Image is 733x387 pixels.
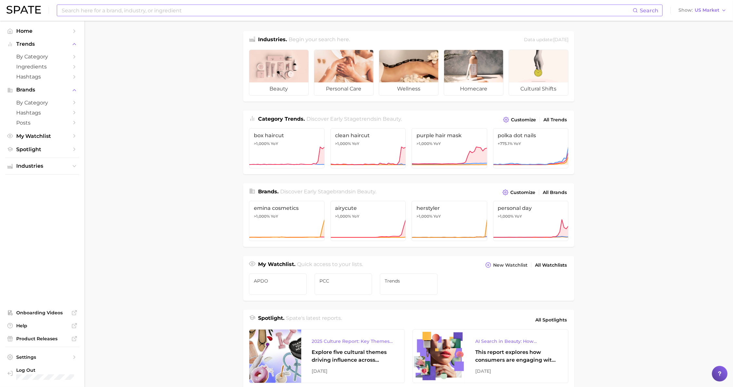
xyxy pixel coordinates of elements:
span: Brands [16,87,68,93]
a: AI Search in Beauty: How Consumers Are Using ChatGPT vs. Google SearchThis report explores how co... [413,329,568,383]
span: emina cosmetics [254,205,320,211]
span: Log Out [16,367,74,373]
span: homecare [444,82,503,95]
button: Customize [502,115,538,124]
a: APDO [249,273,307,295]
span: Ingredients [16,64,68,70]
a: Log out. Currently logged in with e-mail hicks.ll@pg.com. [5,365,79,382]
span: personal care [314,82,373,95]
span: beauty [383,116,401,122]
span: >1,000% [254,214,270,219]
a: personal day>1,000% YoY [493,201,569,241]
span: Customize [510,190,535,195]
button: Industries [5,161,79,171]
span: Brands . [258,188,279,195]
img: SPATE [6,6,41,14]
span: Search [640,7,658,14]
a: purple hair mask>1,000% YoY [412,128,487,168]
span: Customize [511,117,536,123]
div: AI Search in Beauty: How Consumers Are Using ChatGPT vs. Google Search [475,337,558,345]
span: APDO [254,278,302,284]
a: personal care [314,50,374,96]
span: Category Trends . [258,116,305,122]
span: polka dot nails [498,132,564,139]
a: box haircut>1,000% YoY [249,128,325,168]
span: >1,000% [416,214,432,219]
a: clean haircut>1,000% YoY [330,128,406,168]
a: Ingredients [5,62,79,72]
span: wellness [379,82,438,95]
span: box haircut [254,132,320,139]
span: My Watchlist [16,133,68,139]
button: Trends [5,39,79,49]
span: All Trends [543,117,567,123]
span: YoY [352,141,360,146]
a: Product Releases [5,334,79,344]
div: This report explores how consumers are engaging with AI-powered search tools — and what it means ... [475,348,558,364]
h1: My Watchlist. [258,260,295,270]
span: Product Releases [16,336,68,342]
span: cultural shifts [509,82,568,95]
span: clean haircut [335,132,401,139]
a: Spotlight [5,144,79,154]
span: Spotlight [16,146,68,152]
h2: Spate's latest reports. [286,314,342,325]
span: New Watchlist [493,262,528,268]
span: All Watchlists [535,262,567,268]
span: >1,000% [335,141,351,146]
span: >1,000% [498,214,514,219]
h1: Spotlight. [258,314,284,325]
span: purple hair mask [416,132,482,139]
button: Customize [501,188,537,197]
button: ShowUS Market [677,6,728,15]
a: Settings [5,352,79,362]
a: by Category [5,52,79,62]
span: US Market [695,8,719,12]
span: YoY [433,214,441,219]
span: beauty [357,188,376,195]
span: All Spotlights [535,316,567,324]
span: personal day [498,205,564,211]
a: polka dot nails+775.1% YoY [493,128,569,168]
a: airycute>1,000% YoY [330,201,406,241]
span: Trends [16,41,68,47]
span: >1,000% [254,141,270,146]
span: by Category [16,54,68,60]
span: YoY [514,141,521,146]
span: All Brands [543,190,567,195]
a: All Trends [542,115,568,124]
a: cultural shifts [509,50,568,96]
span: Onboarding Videos [16,310,68,316]
div: [DATE] [312,367,394,375]
span: YoY [271,141,278,146]
a: by Category [5,98,79,108]
a: All Watchlists [533,261,568,270]
a: Onboarding Videos [5,308,79,318]
span: Help [16,323,68,329]
h1: Industries. [258,36,287,44]
span: >1,000% [335,214,351,219]
div: 2025 Culture Report: Key Themes That Are Shaping Consumer Demand [312,337,394,345]
button: New Watchlist [484,260,529,270]
span: Discover Early Stage trends in . [307,116,402,122]
span: Show [678,8,693,12]
span: herstyler [416,205,482,211]
button: Brands [5,85,79,95]
a: beauty [249,50,309,96]
span: Settings [16,354,68,360]
a: 2025 Culture Report: Key Themes That Are Shaping Consumer DemandExplore five cultural themes driv... [249,329,405,383]
a: homecare [444,50,503,96]
a: Hashtags [5,108,79,118]
span: Trends [385,278,433,284]
span: beauty [249,82,308,95]
span: Industries [16,163,68,169]
h2: Begin your search here. [289,36,350,44]
a: wellness [379,50,439,96]
span: Hashtags [16,110,68,116]
span: YoY [352,214,360,219]
a: herstyler>1,000% YoY [412,201,487,241]
div: Explore five cultural themes driving influence across beauty, food, and pop culture. [312,348,394,364]
a: Help [5,321,79,331]
span: +775.1% [498,141,513,146]
span: YoY [271,214,278,219]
